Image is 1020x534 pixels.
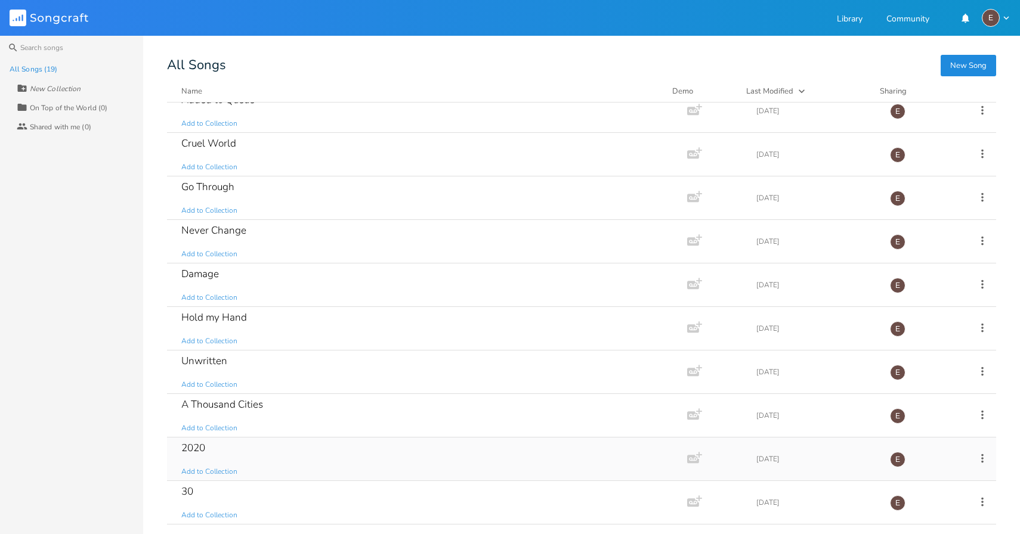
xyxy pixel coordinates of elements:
div: Unwritten [181,356,227,366]
div: edward [890,104,905,119]
div: A Thousand Cities [181,399,263,409]
span: Add to Collection [181,380,237,390]
div: edward [890,278,905,293]
div: 2020 [181,443,205,453]
div: Hold my Hand [181,312,247,322]
button: New Song [941,55,996,76]
div: Name [181,86,202,97]
div: Shared with me (0) [30,123,91,131]
button: Last Modified [746,85,866,97]
div: All Songs (19) [10,66,57,73]
span: Add to Collection [181,423,237,433]
div: edward [982,9,1000,27]
div: Added to Queue [181,95,255,105]
div: [DATE] [756,455,876,462]
a: Library [837,15,863,25]
div: [DATE] [756,107,876,114]
span: Add to Collection [181,249,237,259]
div: edward [890,147,905,163]
span: Add to Collection [181,510,237,520]
div: edward [890,234,905,250]
div: [DATE] [756,368,876,375]
div: edward [890,408,905,424]
span: Add to Collection [181,119,237,129]
div: New Collection [30,85,81,92]
div: On Top of the World (0) [30,104,107,111]
button: E [982,9,1010,27]
div: edward [890,452,905,467]
div: Never Change [181,225,246,235]
div: 30 [181,486,193,496]
div: [DATE] [756,499,876,506]
span: Add to Collection [181,293,237,303]
div: edward [890,321,905,337]
button: Name [181,85,658,97]
span: Add to Collection [181,336,237,346]
div: edward [890,495,905,511]
div: All Songs [167,60,996,71]
div: edward [890,191,905,206]
div: Sharing [880,85,951,97]
div: [DATE] [756,151,876,158]
div: Last Modified [746,86,793,97]
div: [DATE] [756,194,876,201]
div: edward [890,365,905,380]
div: Cruel World [181,138,236,148]
span: Add to Collection [181,206,237,216]
div: Go Through [181,182,234,192]
a: Community [886,15,929,25]
div: Damage [181,269,219,279]
div: [DATE] [756,281,876,288]
span: Add to Collection [181,162,237,172]
div: [DATE] [756,325,876,332]
span: Add to Collection [181,467,237,477]
div: [DATE] [756,412,876,419]
div: Demo [672,85,732,97]
div: [DATE] [756,238,876,245]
